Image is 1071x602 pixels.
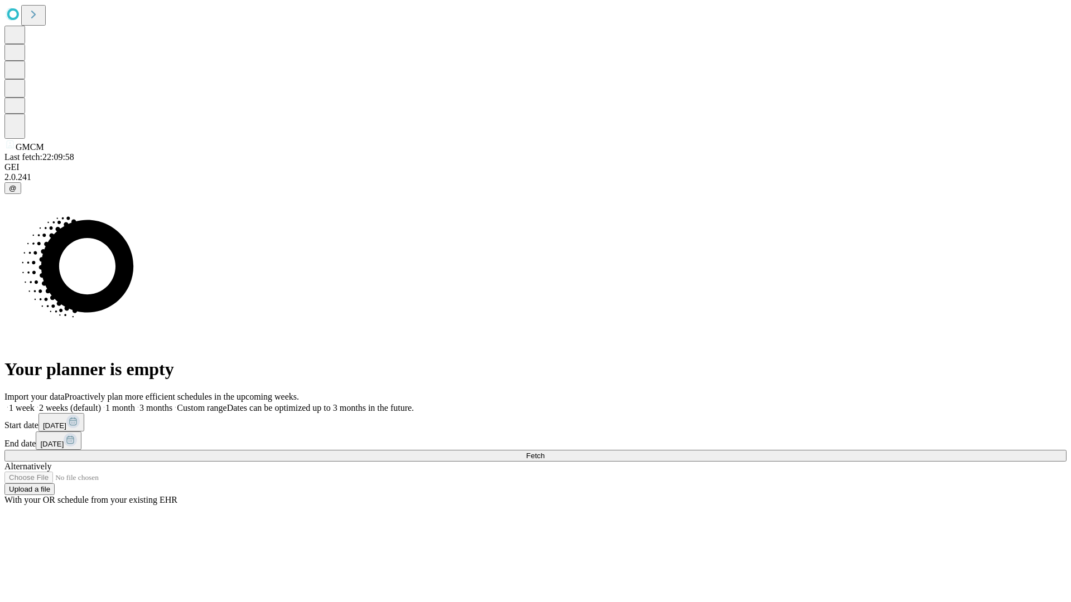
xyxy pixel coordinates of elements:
[9,403,35,412] span: 1 week
[4,359,1067,380] h1: Your planner is empty
[4,450,1067,462] button: Fetch
[4,483,55,495] button: Upload a file
[4,152,74,162] span: Last fetch: 22:09:58
[9,184,17,192] span: @
[65,392,299,401] span: Proactively plan more efficient schedules in the upcoming weeks.
[4,182,21,194] button: @
[177,403,226,412] span: Custom range
[4,162,1067,172] div: GEI
[105,403,135,412] span: 1 month
[139,403,172,412] span: 3 months
[4,431,1067,450] div: End date
[526,452,544,460] span: Fetch
[36,431,81,450] button: [DATE]
[4,172,1067,182] div: 2.0.241
[4,495,177,504] span: With your OR schedule from your existing EHR
[16,142,44,152] span: GMCM
[4,462,51,471] span: Alternatively
[4,413,1067,431] div: Start date
[43,421,66,430] span: [DATE]
[38,413,84,431] button: [DATE]
[227,403,414,412] span: Dates can be optimized up to 3 months in the future.
[39,403,101,412] span: 2 weeks (default)
[4,392,65,401] span: Import your data
[40,440,64,448] span: [DATE]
